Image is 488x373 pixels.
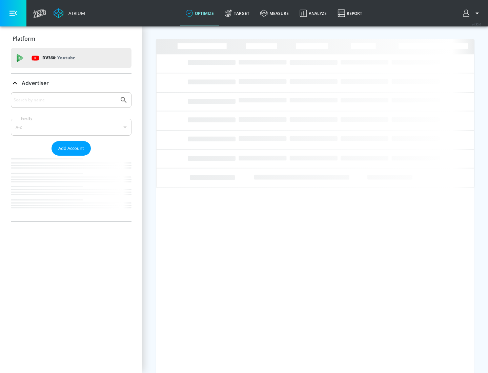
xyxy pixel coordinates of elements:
div: Platform [11,29,131,48]
a: Atrium [54,8,85,18]
a: Target [219,1,255,25]
button: Add Account [52,141,91,156]
div: DV360: Youtube [11,48,131,68]
div: Atrium [66,10,85,16]
p: Youtube [57,54,75,61]
label: Sort By [19,116,34,121]
div: A-Z [11,119,131,136]
div: Advertiser [11,74,131,93]
a: measure [255,1,294,25]
span: Add Account [58,144,84,152]
p: DV360: [42,54,75,62]
p: Platform [13,35,35,42]
nav: list of Advertiser [11,156,131,221]
a: Analyze [294,1,332,25]
div: Advertiser [11,92,131,221]
p: Advertiser [22,79,49,87]
span: v 4.32.0 [472,22,481,26]
a: optimize [180,1,219,25]
a: Report [332,1,368,25]
input: Search by name [14,96,116,104]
